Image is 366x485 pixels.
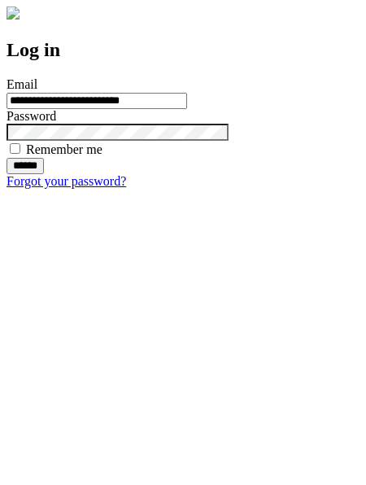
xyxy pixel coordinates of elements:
label: Password [7,109,56,123]
label: Email [7,77,37,91]
h2: Log in [7,39,359,61]
img: logo-4e3dc11c47720685a147b03b5a06dd966a58ff35d612b21f08c02c0306f2b779.png [7,7,20,20]
a: Forgot your password? [7,174,126,188]
label: Remember me [26,142,102,156]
